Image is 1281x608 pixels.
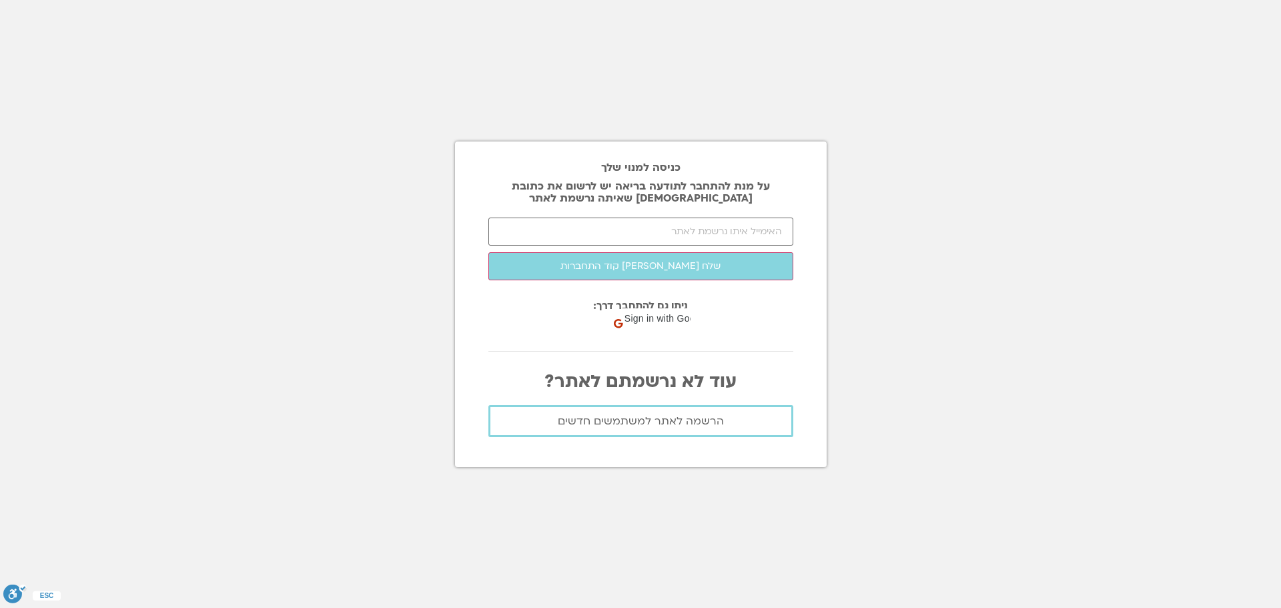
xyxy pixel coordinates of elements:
button: שלח [PERSON_NAME] קוד התחברות [488,252,793,280]
input: האימייל איתו נרשמת לאתר [488,218,793,246]
span: Sign in with Google [618,312,714,326]
div: Sign in with Google [610,306,740,332]
a: הרשמה לאתר למשתמשים חדשים [488,405,793,437]
p: על מנת להתחבר לתודעה בריאה יש לרשום את כתובת [DEMOGRAPHIC_DATA] שאיתה נרשמת לאתר [488,180,793,204]
h2: כניסה למנוי שלך [488,162,793,174]
span: הרשמה לאתר למשתמשים חדשים [558,415,724,427]
p: עוד לא נרשמתם לאתר? [488,372,793,392]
